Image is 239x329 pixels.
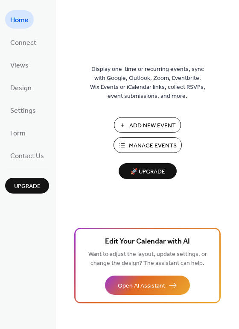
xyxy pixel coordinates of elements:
[5,146,49,164] a: Contact Us
[114,117,181,133] button: Add New Event
[105,236,190,248] span: Edit Your Calendar with AI
[114,137,182,153] button: Manage Events
[5,10,34,29] a: Home
[90,65,205,101] span: Display one-time or recurring events, sync with Google, Outlook, Zoom, Eventbrite, Wix Events or ...
[5,101,41,119] a: Settings
[129,141,177,150] span: Manage Events
[118,282,165,291] span: Open AI Assistant
[10,104,36,117] span: Settings
[10,150,44,163] span: Contact Us
[5,123,31,142] a: Form
[5,78,37,97] a: Design
[124,166,172,178] span: 🚀 Upgrade
[88,249,207,269] span: Want to adjust the layout, update settings, or change the design? The assistant can help.
[119,163,177,179] button: 🚀 Upgrade
[10,59,29,72] span: Views
[129,121,176,130] span: Add New Event
[5,56,34,74] a: Views
[14,182,41,191] span: Upgrade
[10,36,36,50] span: Connect
[5,33,41,51] a: Connect
[10,82,32,95] span: Design
[105,276,190,295] button: Open AI Assistant
[10,127,26,140] span: Form
[10,14,29,27] span: Home
[5,178,49,194] button: Upgrade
